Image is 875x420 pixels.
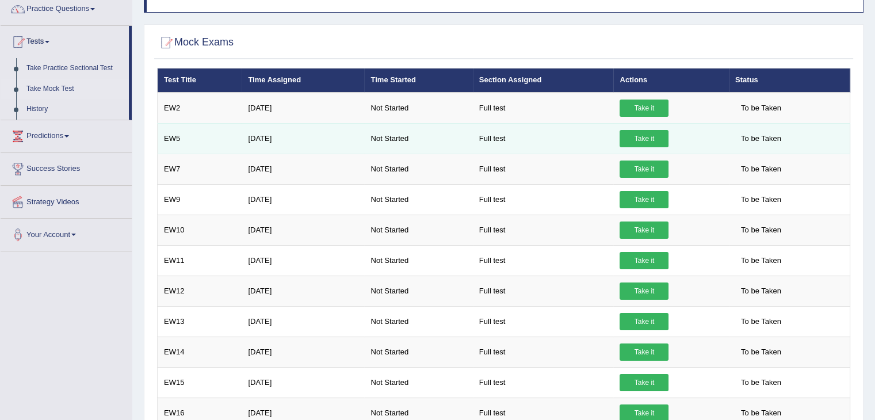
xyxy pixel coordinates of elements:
[364,184,472,215] td: Not Started
[242,306,364,337] td: [DATE]
[158,154,242,184] td: EW7
[242,154,364,184] td: [DATE]
[158,306,242,337] td: EW13
[473,245,614,276] td: Full test
[158,367,242,398] td: EW15
[620,222,668,239] a: Take it
[620,161,668,178] a: Take it
[735,313,787,330] span: To be Taken
[620,252,668,269] a: Take it
[242,184,364,215] td: [DATE]
[735,374,787,391] span: To be Taken
[1,26,129,55] a: Tests
[473,93,614,124] td: Full test
[1,120,132,149] a: Predictions
[158,123,242,154] td: EW5
[158,93,242,124] td: EW2
[620,343,668,361] a: Take it
[735,252,787,269] span: To be Taken
[242,276,364,306] td: [DATE]
[620,313,668,330] a: Take it
[242,367,364,398] td: [DATE]
[242,123,364,154] td: [DATE]
[158,68,242,93] th: Test Title
[158,337,242,367] td: EW14
[735,100,787,117] span: To be Taken
[158,245,242,276] td: EW11
[364,215,472,245] td: Not Started
[158,184,242,215] td: EW9
[242,337,364,367] td: [DATE]
[364,93,472,124] td: Not Started
[620,374,668,391] a: Take it
[364,367,472,398] td: Not Started
[21,79,129,100] a: Take Mock Test
[242,93,364,124] td: [DATE]
[242,68,364,93] th: Time Assigned
[620,130,668,147] a: Take it
[242,245,364,276] td: [DATE]
[242,215,364,245] td: [DATE]
[473,276,614,306] td: Full test
[620,191,668,208] a: Take it
[364,154,472,184] td: Not Started
[473,215,614,245] td: Full test
[364,68,472,93] th: Time Started
[735,130,787,147] span: To be Taken
[1,186,132,215] a: Strategy Videos
[473,367,614,398] td: Full test
[364,276,472,306] td: Not Started
[473,337,614,367] td: Full test
[364,123,472,154] td: Not Started
[735,161,787,178] span: To be Taken
[21,99,129,120] a: History
[473,154,614,184] td: Full test
[620,282,668,300] a: Take it
[473,184,614,215] td: Full test
[157,34,234,51] h2: Mock Exams
[735,343,787,361] span: To be Taken
[158,276,242,306] td: EW12
[735,282,787,300] span: To be Taken
[735,191,787,208] span: To be Taken
[364,306,472,337] td: Not Started
[364,337,472,367] td: Not Started
[473,306,614,337] td: Full test
[158,215,242,245] td: EW10
[1,153,132,182] a: Success Stories
[613,68,728,93] th: Actions
[473,68,614,93] th: Section Assigned
[21,58,129,79] a: Take Practice Sectional Test
[364,245,472,276] td: Not Started
[735,222,787,239] span: To be Taken
[620,100,668,117] a: Take it
[473,123,614,154] td: Full test
[1,219,132,247] a: Your Account
[729,68,850,93] th: Status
